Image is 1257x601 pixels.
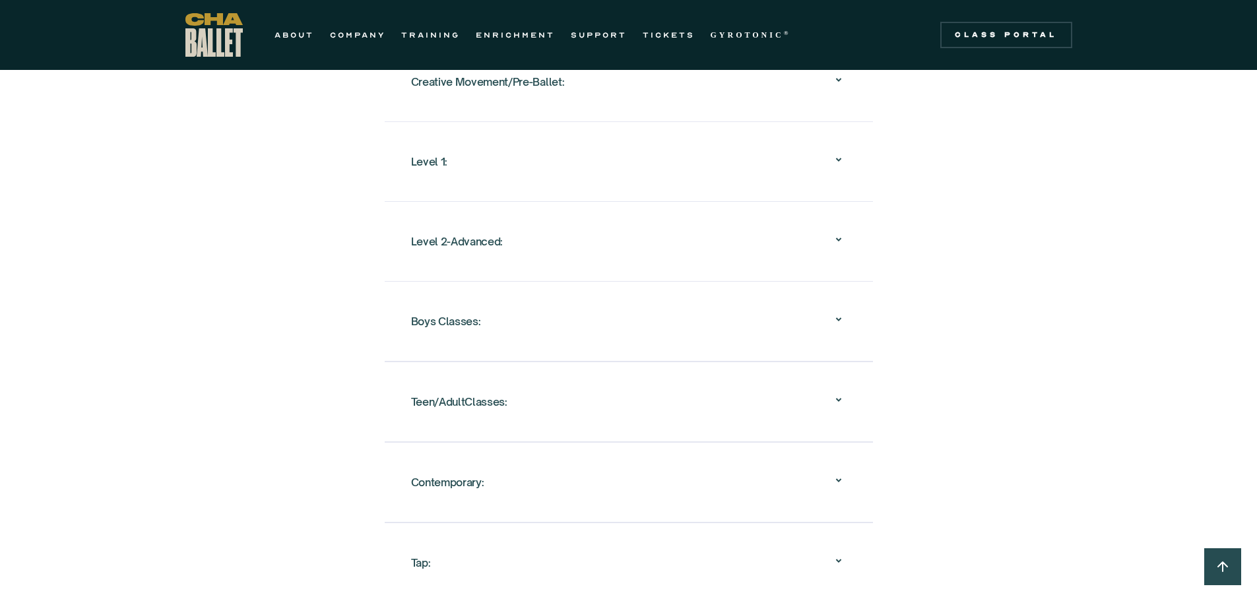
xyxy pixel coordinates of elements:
[411,390,507,414] div: Teen/AdultClasses:
[711,30,784,40] strong: GYROTONIC
[411,381,847,423] div: Teen/AdultClasses:
[411,470,484,494] div: Contemporary:
[643,27,695,43] a: TICKETS
[948,30,1064,40] div: Class Portal
[411,70,565,94] div: Creative Movement/Pre-Ballet:
[571,27,627,43] a: SUPPORT
[411,150,447,174] div: Level 1:
[330,27,385,43] a: COMPANY
[711,27,791,43] a: GYROTONIC®
[411,461,847,503] div: Contemporary:
[411,141,847,183] div: Level 1:
[940,22,1072,48] a: Class Portal
[784,30,791,36] sup: ®
[411,309,481,333] div: Boys Classes:
[401,27,460,43] a: TRAINING
[411,551,431,575] div: Tap:
[411,220,847,263] div: Level 2-Advanced:
[476,27,555,43] a: ENRICHMENT
[274,27,314,43] a: ABOUT
[411,230,503,253] div: Level 2-Advanced:
[185,13,243,57] a: home
[411,61,847,103] div: Creative Movement/Pre-Ballet:
[411,300,847,342] div: Boys Classes:
[411,542,847,584] div: Tap:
